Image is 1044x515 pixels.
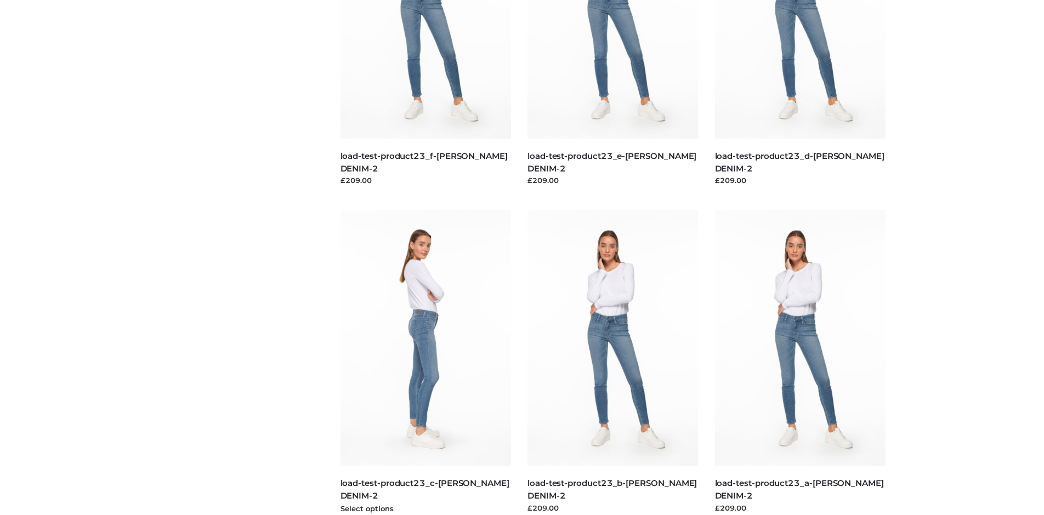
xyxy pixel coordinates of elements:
div: £209.00 [715,175,886,186]
div: £209.00 [527,502,699,513]
a: load-test-product23_d-[PERSON_NAME] DENIM-2 [715,151,884,174]
a: load-test-product23_e-[PERSON_NAME] DENIM-2 [527,151,696,174]
a: load-test-product23_a-[PERSON_NAME] DENIM-2 [715,478,884,501]
a: load-test-product23_c-[PERSON_NAME] DENIM-2 [341,478,509,501]
div: £209.00 [715,502,886,513]
a: load-test-product23_f-[PERSON_NAME] DENIM-2 [341,151,508,174]
a: Select options [341,504,394,513]
div: £209.00 [341,175,512,186]
div: £209.00 [527,175,699,186]
a: load-test-product23_b-[PERSON_NAME] DENIM-2 [527,478,697,501]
